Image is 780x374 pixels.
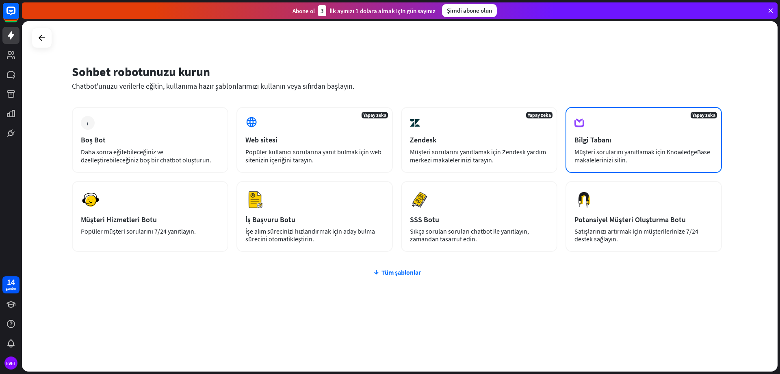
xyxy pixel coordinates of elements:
a: 14 günler [2,276,19,293]
font: 3 [321,7,324,15]
font: Abone ol [292,7,315,15]
font: Web sitesi [245,135,277,144]
font: SSS Botu [410,215,439,224]
font: Popüler müşteri sorularını 7/24 yanıtlayın. [81,227,196,235]
font: Daha sonra eğitebileceğiniz ve özelleştirebileceğiniz boş bir chatbot oluşturun. [81,148,211,164]
font: Sohbet robotunuzu kurun [72,64,210,79]
font: Popüler kullanıcı sorularına yanıt bulmak için web sitenizin içeriğini tarayın. [245,148,381,164]
font: Potansiyel Müşteri Oluşturma Botu [574,215,686,224]
font: Müşteri sorularını yanıtlamak için KnowledgeBase makalelerinizi silin. [574,148,710,164]
font: artı [87,120,89,126]
font: Tüm şablonlar [381,268,421,276]
font: Yapay zeka [528,112,551,118]
font: Satışlarınızı artırmak için müşterilerinize 7/24 destek sağlayın. [574,227,698,243]
font: Müşteri Hizmetleri Botu [81,215,157,224]
font: Yapay zeka [692,112,715,118]
font: Sıkça sorulan soruları chatbot ile yanıtlayın, zamandan tasarruf edin. [410,227,529,243]
font: İşe alım sürecinizi hızlandırmak için aday bulma sürecini otomatikleştirin. [245,227,375,243]
font: Chatbot'unuzu verilerle eğitin, kullanıma hazır şablonlarımızı kullanın veya sıfırdan başlayın. [72,81,354,91]
font: Yapay zeka [363,112,386,118]
font: Şimdi abone olun [447,7,492,14]
font: günler [6,286,16,291]
font: 14 [7,277,15,287]
font: İş Başvuru Botu [245,215,295,224]
font: İlk ayınızı 1 dolara almak için gün sayınız [329,7,435,15]
font: EVET [6,360,16,366]
font: Bilgi Tabanı [574,135,611,144]
font: Boş Bot [81,135,106,144]
font: Zendesk [410,135,436,144]
font: Müşteri sorularını yanıtlamak için Zendesk yardım merkezi makalelerinizi tarayın. [410,148,546,164]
